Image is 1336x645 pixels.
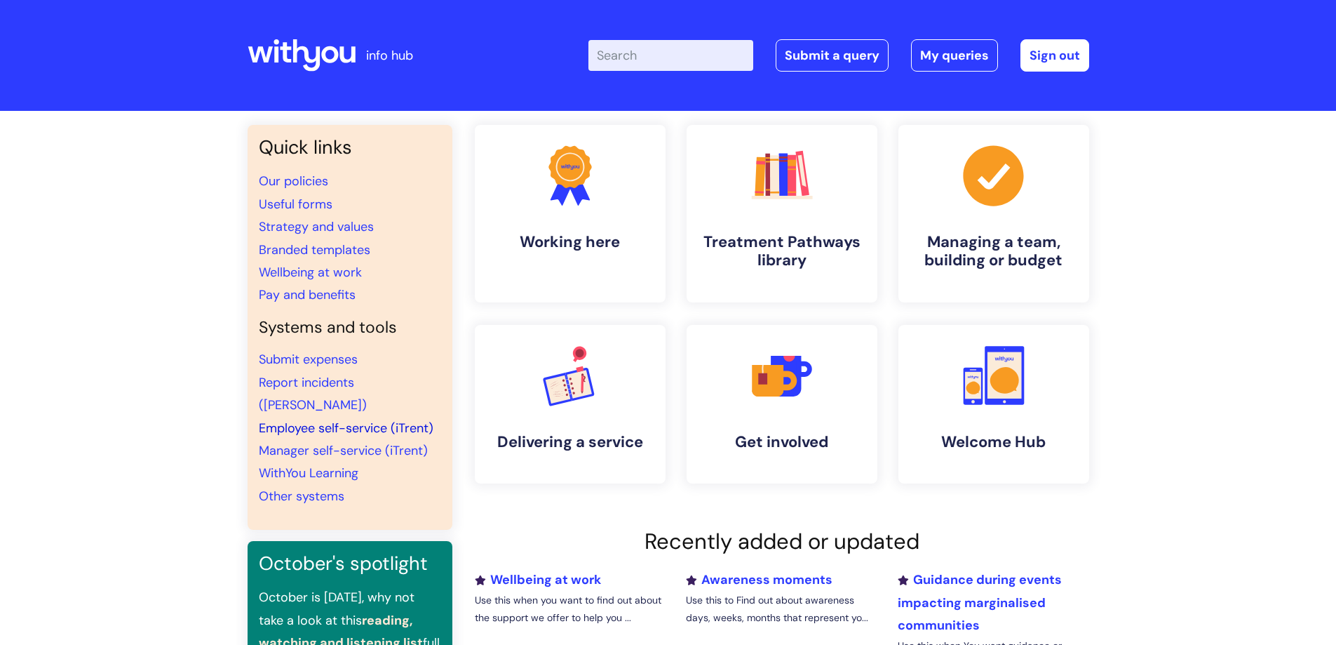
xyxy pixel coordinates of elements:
[588,39,1089,72] div: | -
[475,528,1089,554] h2: Recently added or updated
[259,374,367,413] a: Report incidents ([PERSON_NAME])
[910,433,1078,451] h4: Welcome Hub
[259,351,358,368] a: Submit expenses
[486,433,654,451] h4: Delivering a service
[911,39,998,72] a: My queries
[486,233,654,251] h4: Working here
[259,136,441,159] h3: Quick links
[475,325,666,484] a: Delivering a service
[687,325,877,484] a: Get involved
[259,196,332,213] a: Useful forms
[898,325,1089,484] a: Welcome Hub
[776,39,889,72] a: Submit a query
[1020,39,1089,72] a: Sign out
[366,44,413,67] p: info hub
[259,552,441,575] h3: October's spotlight
[475,571,601,588] a: Wellbeing at work
[686,592,877,627] p: Use this to Find out about awareness days, weeks, months that represent yo...
[698,233,866,270] h4: Treatment Pathways library
[259,420,433,437] a: Employee self-service (iTrent)
[259,488,344,505] a: Other systems
[259,264,362,281] a: Wellbeing at work
[687,125,877,302] a: Treatment Pathways library
[910,233,1078,270] h4: Managing a team, building or budget
[698,433,866,451] h4: Get involved
[259,173,328,189] a: Our policies
[898,125,1089,302] a: Managing a team, building or budget
[259,318,441,338] h4: Systems and tools
[588,40,753,71] input: Search
[475,125,666,302] a: Working here
[686,571,832,588] a: Awareness moments
[898,571,1062,634] a: Guidance during events impacting marginalised communities
[259,465,358,481] a: WithYou Learning
[259,286,356,303] a: Pay and benefits
[259,218,374,235] a: Strategy and values
[259,241,370,258] a: Branded templates
[475,592,666,627] p: Use this when you want to find out about the support we offer to help you ...
[259,442,428,459] a: Manager self-service (iTrent)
